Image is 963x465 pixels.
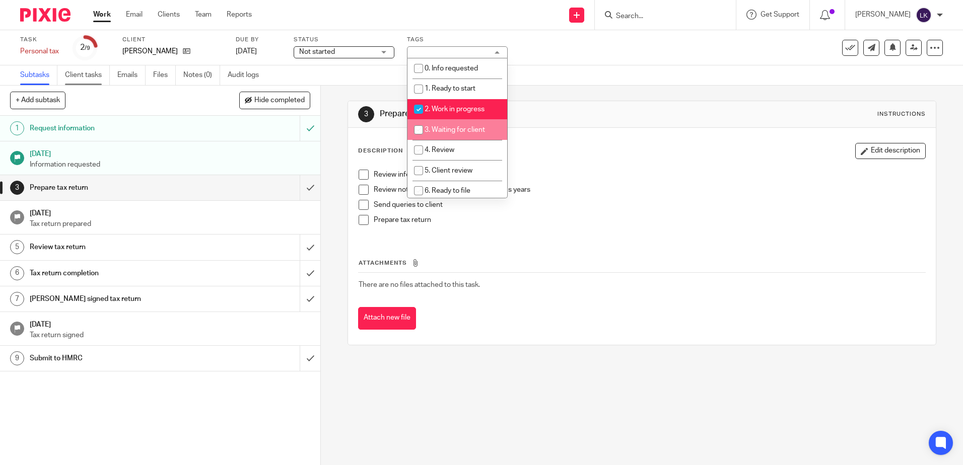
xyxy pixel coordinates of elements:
[30,121,203,136] h1: Request information
[425,65,478,72] span: 0. Info requested
[126,10,143,20] a: Email
[10,121,24,135] div: 1
[10,92,65,109] button: + Add subtask
[30,160,311,170] p: Information requested
[10,351,24,365] div: 9
[877,110,926,118] div: Instructions
[30,206,311,218] h1: [DATE]
[359,281,480,288] span: There are no files attached to this task.
[30,219,311,229] p: Tax return prepared
[30,266,203,281] h1: Tax return completion
[183,65,220,85] a: Notes (0)
[425,146,454,153] span: 4. Review
[855,10,911,20] p: [PERSON_NAME]
[374,215,925,225] p: Prepare tax return
[30,330,311,340] p: Tax return signed
[117,65,146,85] a: Emails
[374,185,925,195] p: Review notes and submission from previous years
[30,317,311,330] h1: [DATE]
[425,85,475,92] span: 1. Ready to start
[122,36,223,44] label: Client
[20,36,60,44] label: Task
[30,351,203,366] h1: Submit to HMRC
[122,46,178,56] p: [PERSON_NAME]
[374,200,925,210] p: Send queries to client
[20,46,60,56] div: Personal tax
[236,48,257,55] span: [DATE]
[80,42,90,53] div: 2
[425,167,472,174] span: 5. Client review
[30,180,203,195] h1: Prepare tax return
[228,65,266,85] a: Audit logs
[20,65,57,85] a: Subtasks
[10,181,24,195] div: 3
[239,92,310,109] button: Hide completed
[615,12,706,21] input: Search
[10,292,24,306] div: 7
[425,187,470,194] span: 6. Ready to file
[761,11,799,18] span: Get Support
[195,10,212,20] a: Team
[358,106,374,122] div: 3
[916,7,932,23] img: svg%3E
[85,45,90,51] small: /9
[425,106,485,113] span: 2. Work in progress
[359,260,407,266] span: Attachments
[358,307,416,330] button: Attach new file
[425,126,485,133] span: 3. Waiting for client
[158,10,180,20] a: Clients
[30,146,311,159] h1: [DATE]
[299,48,335,55] span: Not started
[93,10,111,20] a: Work
[236,36,281,44] label: Due by
[30,240,203,255] h1: Review tax return
[10,266,24,280] div: 6
[855,143,926,159] button: Edit description
[227,10,252,20] a: Reports
[294,36,394,44] label: Status
[407,36,508,44] label: Tags
[65,65,110,85] a: Client tasks
[374,170,925,180] p: Review information sent by client
[10,240,24,254] div: 5
[30,291,203,306] h1: [PERSON_NAME] signed tax return
[20,8,71,22] img: Pixie
[254,97,305,105] span: Hide completed
[358,147,403,155] p: Description
[380,109,663,119] h1: Prepare tax return
[153,65,176,85] a: Files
